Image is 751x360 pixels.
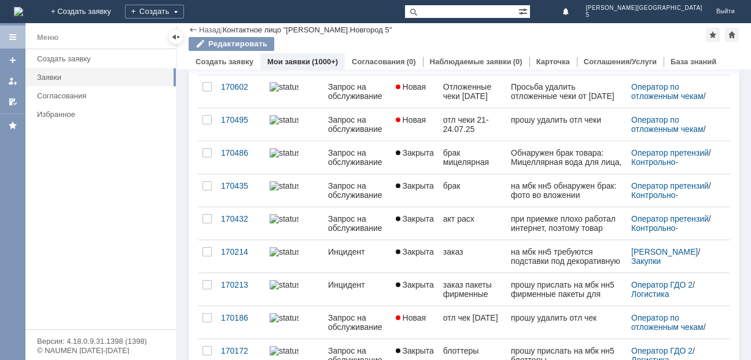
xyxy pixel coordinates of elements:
[37,31,58,45] div: Меню
[631,148,716,167] div: /
[439,306,506,339] a: отл чек [DATE]
[221,82,260,91] div: 170602
[631,313,716,332] div: /
[584,57,657,66] a: Соглашения/Услуги
[631,82,716,101] div: /
[443,313,502,322] div: отл чек [DATE]
[265,108,323,141] a: statusbar-15 (1).png
[443,247,502,256] div: заказ
[391,207,439,240] a: Закрыта
[216,75,265,108] a: 170602
[631,148,709,157] a: Оператор претензий
[196,57,253,66] a: Создать заявку
[631,181,716,200] div: /
[391,75,439,108] a: Новая
[439,108,506,141] a: отл чеки 21-24.07.25
[323,240,391,273] a: Инцидент
[312,57,338,66] div: (1000+)
[518,5,530,16] span: Расширенный поиск
[216,207,265,240] a: 170432
[439,273,506,306] a: заказ пакеты фирменные
[396,313,426,322] span: Новая
[270,214,299,223] img: statusbar-100 (1).png
[199,25,220,34] a: Назад
[3,72,22,90] a: Мои заявки
[631,181,709,190] a: Оператор претензий
[430,57,511,66] a: Наблюдаемые заявки
[216,306,265,339] a: 170186
[3,93,22,111] a: Мои согласования
[443,346,502,355] div: блоттеры
[221,148,260,157] div: 170486
[267,57,310,66] a: Мои заявки
[631,289,669,299] a: Логистика
[725,28,739,42] div: Сделать домашней страницей
[265,174,323,207] a: statusbar-100 (1).png
[37,54,169,63] div: Создать заявку
[631,214,709,223] a: Оператор претензий
[265,306,323,339] a: statusbar-0 (1).png
[407,57,416,66] div: (0)
[631,115,716,134] div: /
[391,273,439,306] a: Закрыта
[323,174,391,207] a: Запрос на обслуживание
[391,174,439,207] a: Закрыта
[265,240,323,273] a: statusbar-0 (1).png
[631,313,704,332] a: Оператор по отложенным чекам
[396,82,426,91] span: Новая
[323,273,391,306] a: Инцидент
[265,207,323,240] a: statusbar-100 (1).png
[270,280,299,289] img: statusbar-100 (1).png
[1,47,105,75] span: Акт расхождений по поступлению № Т2-864 от [DATE]
[265,273,323,306] a: statusbar-100 (1).png
[216,273,265,306] a: 170213
[216,108,265,141] a: 170495
[270,181,299,190] img: statusbar-100 (1).png
[631,346,693,355] a: Оператор ГДО 2
[631,280,716,299] div: /
[443,214,502,223] div: акт расх
[221,313,260,322] div: 170186
[3,51,22,69] a: Создать заявку
[439,75,506,108] a: Отложенные чеки [DATE]
[32,50,174,68] a: Создать заявку
[396,214,434,223] span: Закрыта
[328,82,386,101] div: Запрос на обслуживание
[221,346,260,355] div: 170172
[125,5,184,19] div: Создать
[169,30,183,44] div: Скрыть меню
[631,157,705,176] a: Контрольно-ревизионный отдел
[352,57,405,66] a: Согласования
[221,247,260,256] div: 170214
[586,5,702,12] span: [PERSON_NAME][GEOGRAPHIC_DATA]
[37,347,164,354] div: © NAUMEN [DATE]-[DATE]
[631,247,716,266] div: /
[37,110,156,119] div: Избранное
[439,207,506,240] a: акт расх
[328,148,386,167] div: Запрос на обслуживание
[391,108,439,141] a: Новая
[631,280,693,289] a: Оператор ГДО 2
[37,91,169,100] div: Согласования
[631,190,705,209] a: Контрольно-ревизионный отдел
[270,313,299,322] img: statusbar-0 (1).png
[270,115,299,124] img: statusbar-15 (1).png
[32,68,174,86] a: Заявки
[631,82,704,101] a: Оператор по отложенным чекам
[265,141,323,174] a: statusbar-100 (1).png
[631,247,698,256] a: [PERSON_NAME]
[216,141,265,174] a: 170486
[328,115,386,134] div: Запрос на обслуживание
[37,337,164,345] div: Версия: 4.18.0.9.31.1398 (1398)
[439,240,506,273] a: заказ
[223,25,392,34] div: Контактное лицо "[PERSON_NAME].Новгород 5"
[443,148,502,167] div: брак мицелярная вода
[439,141,506,174] a: брак мицелярная вода
[391,240,439,273] a: Закрыта
[323,141,391,174] a: Запрос на обслуживание
[536,57,570,66] a: Карточка
[32,87,174,105] a: Согласования
[221,115,260,124] div: 170495
[631,223,705,242] a: Контрольно-ревизионный отдел
[396,148,434,157] span: Закрыта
